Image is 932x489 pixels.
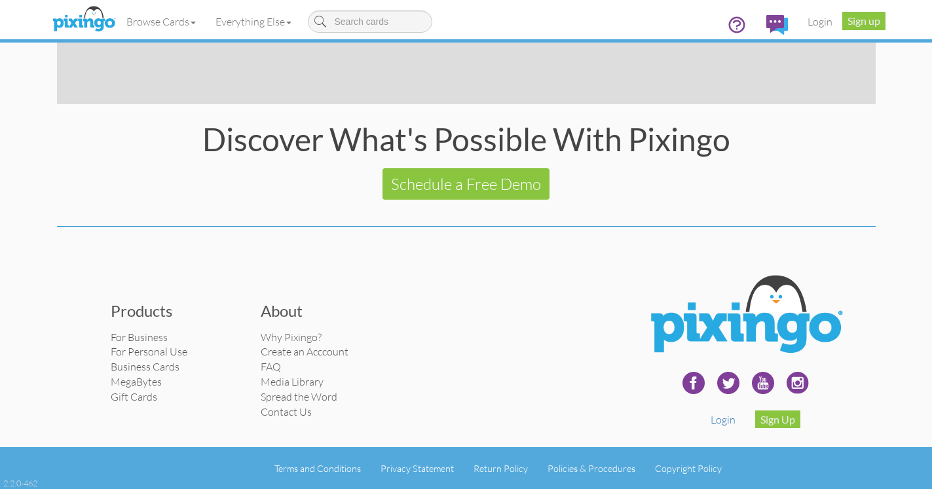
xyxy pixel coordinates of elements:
[261,375,324,388] a: Media Library
[781,367,814,399] img: instagram.svg
[677,367,710,399] img: facebook-240.png
[111,345,187,358] a: For Personal Use
[49,3,119,36] img: pixingo logo
[111,375,162,388] a: MegaBytes
[711,413,736,426] a: Login
[655,463,722,474] a: Copyright Policy
[111,360,179,373] a: Business Cards
[474,463,528,474] a: Return Policy
[117,5,206,38] a: Browse Cards
[261,405,312,418] a: Contact Us
[747,367,779,399] img: youtube-240.png
[261,345,348,358] a: Create an Acccount
[206,5,301,38] a: Everything Else
[712,367,745,399] img: twitter-240.png
[261,302,392,319] h3: About
[111,390,157,403] a: Gift Cards
[842,12,885,30] a: Sign up
[274,463,361,474] a: Terms and Conditions
[261,390,337,403] a: Spread the Word
[755,410,800,428] a: Sign Up
[57,124,876,155] div: Discover What's Possible With Pixingo
[111,331,168,344] a: For Business
[766,15,788,35] img: comments.svg
[382,168,550,200] a: Schedule a Free Demo
[931,488,932,489] iframe: Chat
[798,5,842,38] a: Login
[111,302,242,319] h3: Products
[261,360,281,373] a: FAQ
[3,477,37,489] div: 2.2.0-462
[381,463,454,474] a: Privacy Statement
[639,266,851,367] img: Pixingo Logo
[308,10,432,33] input: Search cards
[548,463,635,474] a: Policies & Procedures
[261,331,322,344] a: Why Pixingo?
